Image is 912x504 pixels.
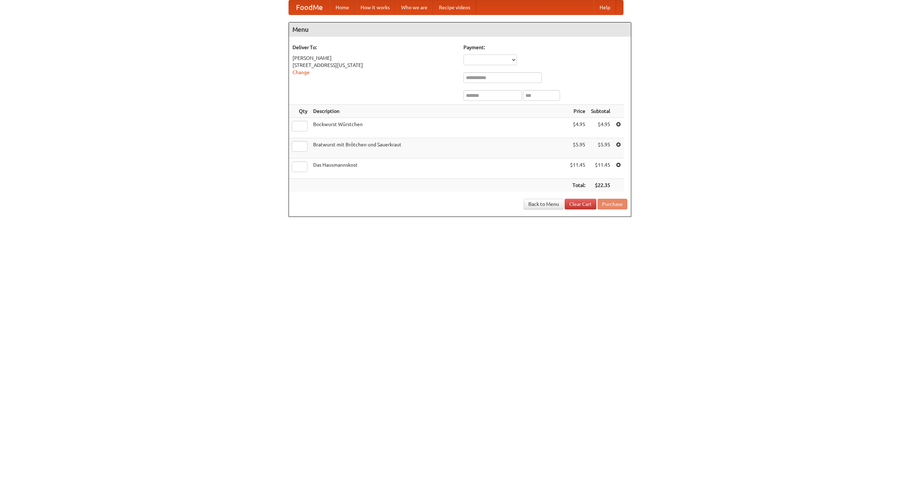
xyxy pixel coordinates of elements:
[588,105,613,118] th: Subtotal
[567,138,588,159] td: $5.95
[310,105,567,118] th: Description
[395,0,433,15] a: Who we are
[292,44,456,51] h5: Deliver To:
[310,159,567,179] td: Das Hausmannskost
[567,118,588,138] td: $4.95
[292,69,310,75] a: Change
[289,105,310,118] th: Qty
[289,22,631,37] h4: Menu
[355,0,395,15] a: How it works
[565,199,596,209] a: Clear Cart
[588,179,613,192] th: $22.35
[588,159,613,179] td: $11.45
[292,62,456,69] div: [STREET_ADDRESS][US_STATE]
[567,105,588,118] th: Price
[310,118,567,138] td: Bockwurst Würstchen
[330,0,355,15] a: Home
[567,179,588,192] th: Total:
[567,159,588,179] td: $11.45
[433,0,476,15] a: Recipe videos
[292,54,456,62] div: [PERSON_NAME]
[524,199,564,209] a: Back to Menu
[594,0,616,15] a: Help
[588,118,613,138] td: $4.95
[597,199,627,209] button: Purchase
[310,138,567,159] td: Bratwurst mit Brötchen und Sauerkraut
[588,138,613,159] td: $5.95
[289,0,330,15] a: FoodMe
[463,44,627,51] h5: Payment:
